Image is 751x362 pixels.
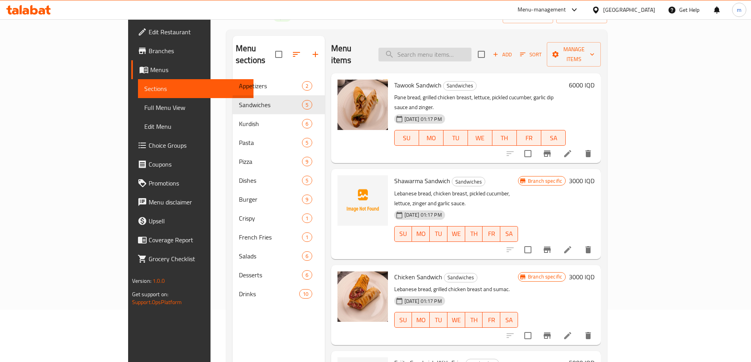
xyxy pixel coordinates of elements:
[149,178,247,188] span: Promotions
[287,45,306,64] span: Sort sections
[394,175,450,187] span: Shawarma Sandwich
[471,132,489,144] span: WE
[430,312,447,328] button: TU
[401,297,445,305] span: [DATE] 01:17 PM
[490,48,515,61] button: Add
[419,130,444,146] button: MO
[131,136,253,155] a: Choice Groups
[518,5,566,15] div: Menu-management
[538,144,557,163] button: Branch-specific-item
[239,157,302,166] div: Pizza
[302,232,312,242] div: items
[302,270,312,280] div: items
[500,312,518,328] button: SA
[153,276,165,286] span: 1.0.0
[300,290,311,298] span: 10
[239,289,299,299] span: Drinks
[239,251,302,261] span: Salads
[302,101,311,109] span: 5
[233,265,325,284] div: Desserts6
[563,149,572,158] a: Edit menu item
[538,326,557,345] button: Branch-specific-item
[547,42,601,67] button: Manage items
[239,195,302,204] span: Burger
[144,122,247,131] span: Edit Menu
[306,45,325,64] button: Add section
[394,93,566,112] p: Pane bread, grilled chicken breast, lettuce, pickled cucumber, garlic dip sauce and zinger.
[430,226,447,242] button: TU
[569,80,594,91] h6: 6000 IQD
[149,160,247,169] span: Coupons
[233,114,325,133] div: Kurdish6
[444,81,476,90] span: Sandwiches
[302,271,311,279] span: 6
[138,79,253,98] a: Sections
[447,132,465,144] span: TU
[132,276,151,286] span: Version:
[149,197,247,207] span: Menu disclaimer
[394,79,442,91] span: Tawook Sandwich
[270,46,287,63] span: Select all sections
[337,175,388,226] img: Shawarma Sandwich
[239,81,302,91] div: Appetizers
[520,145,536,162] span: Select to update
[233,171,325,190] div: Dishes5
[239,176,302,185] div: Dishes
[302,215,311,222] span: 1
[302,82,311,90] span: 2
[239,100,302,110] span: Sandwiches
[302,177,311,184] span: 5
[496,132,514,144] span: TH
[144,84,247,93] span: Sections
[394,284,518,294] p: Lebanese bread, grilled chicken breast and sumac.
[486,314,497,326] span: FR
[553,45,594,64] span: Manage items
[483,226,500,242] button: FR
[422,132,440,144] span: MO
[394,226,412,242] button: SU
[302,213,312,223] div: items
[490,48,515,61] span: Add item
[468,314,480,326] span: TH
[302,139,311,147] span: 5
[579,144,598,163] button: delete
[239,213,302,223] span: Crispy
[233,228,325,247] div: French Fries1
[452,177,485,186] div: Sandwiches
[394,130,419,146] button: SU
[149,254,247,264] span: Grocery Checklist
[525,273,565,280] span: Branch specific
[236,43,275,66] h2: Menu sections
[579,326,598,345] button: delete
[337,271,388,322] img: Chicken Sandwich
[465,226,483,242] button: TH
[444,273,477,282] span: Sandwiches
[515,48,547,61] span: Sort items
[302,252,311,260] span: 6
[144,103,247,112] span: Full Menu View
[444,273,477,282] div: Sandwiches
[239,270,302,280] span: Desserts
[468,130,492,146] button: WE
[415,228,427,239] span: MO
[131,212,253,230] a: Upsell
[538,240,557,259] button: Branch-specific-item
[569,271,594,282] h6: 3000 IQD
[331,43,369,66] h2: Menu items
[131,22,253,41] a: Edit Restaurant
[302,81,312,91] div: items
[149,235,247,245] span: Coverage Report
[451,314,462,326] span: WE
[398,314,409,326] span: SU
[132,289,168,299] span: Get support on:
[132,297,182,307] a: Support.OpsPlatform
[412,226,430,242] button: MO
[131,41,253,60] a: Branches
[541,130,566,146] button: SA
[447,226,465,242] button: WE
[433,314,444,326] span: TU
[302,157,312,166] div: items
